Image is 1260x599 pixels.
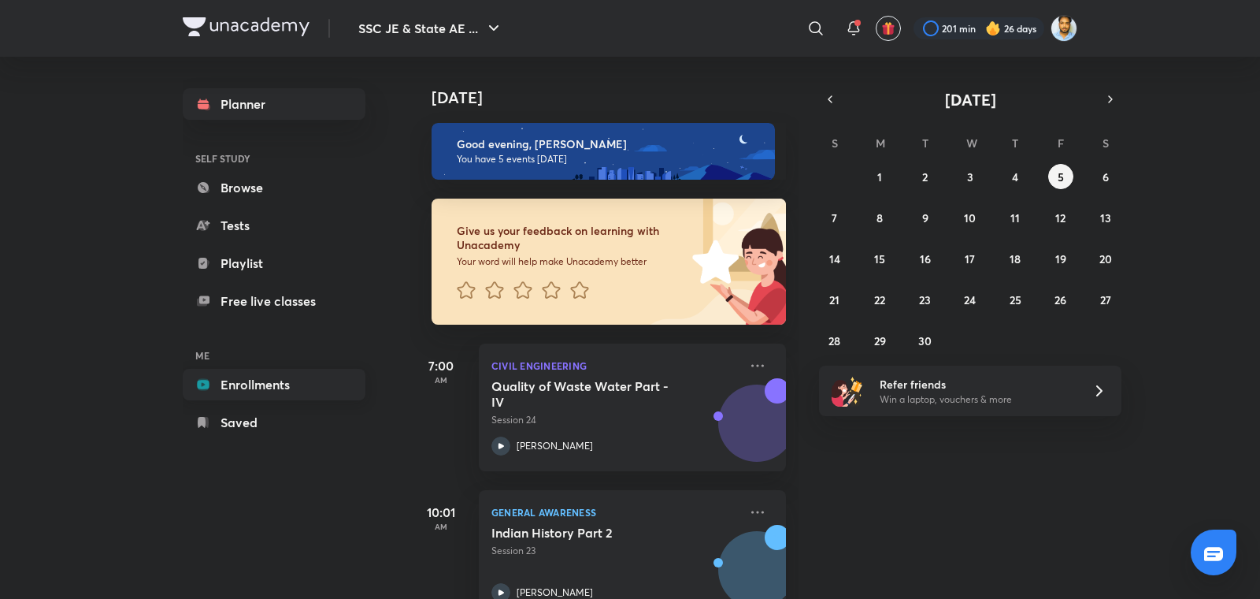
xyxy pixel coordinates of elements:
p: AM [409,522,472,531]
abbr: September 3, 2025 [967,169,973,184]
button: September 4, 2025 [1002,164,1028,189]
img: streak [985,20,1001,36]
h4: [DATE] [432,88,802,107]
abbr: September 7, 2025 [832,210,837,225]
h6: Refer friends [880,376,1073,393]
p: General Awareness [491,503,739,522]
abbr: September 19, 2025 [1055,251,1066,266]
abbr: September 10, 2025 [964,210,976,225]
img: evening [432,123,775,180]
p: Session 24 [491,413,739,427]
button: September 2, 2025 [913,164,938,189]
abbr: September 27, 2025 [1100,292,1111,307]
abbr: September 12, 2025 [1055,210,1065,225]
abbr: Saturday [1102,136,1109,151]
abbr: Wednesday [966,136,977,151]
abbr: September 16, 2025 [920,251,931,266]
img: Company Logo [183,17,309,36]
button: September 29, 2025 [867,328,892,353]
abbr: September 20, 2025 [1099,251,1112,266]
button: September 10, 2025 [958,205,983,230]
abbr: September 5, 2025 [1058,169,1064,184]
h6: Good evening, [PERSON_NAME] [457,137,761,151]
abbr: September 14, 2025 [829,251,840,266]
abbr: September 15, 2025 [874,251,885,266]
button: September 18, 2025 [1002,246,1028,271]
button: September 5, 2025 [1048,164,1073,189]
abbr: September 23, 2025 [919,292,931,307]
abbr: September 4, 2025 [1012,169,1018,184]
abbr: September 26, 2025 [1054,292,1066,307]
button: September 23, 2025 [913,287,938,312]
button: September 21, 2025 [822,287,847,312]
p: Your word will help make Unacademy better [457,255,687,268]
abbr: September 1, 2025 [877,169,882,184]
abbr: Friday [1058,136,1064,151]
button: September 1, 2025 [867,164,892,189]
h6: Give us your feedback on learning with Unacademy [457,224,687,252]
img: avatar [881,21,895,35]
abbr: September 9, 2025 [922,210,928,225]
button: September 13, 2025 [1093,205,1118,230]
button: September 11, 2025 [1002,205,1028,230]
abbr: Thursday [1012,136,1018,151]
img: referral [832,375,863,407]
abbr: September 22, 2025 [874,292,885,307]
abbr: September 24, 2025 [964,292,976,307]
abbr: September 8, 2025 [876,210,883,225]
h6: ME [183,342,365,369]
p: Session 23 [491,544,739,558]
button: September 28, 2025 [822,328,847,353]
abbr: September 21, 2025 [829,292,839,307]
button: September 22, 2025 [867,287,892,312]
h5: 10:01 [409,503,472,522]
img: Avatar [719,393,795,469]
a: Enrollments [183,369,365,400]
abbr: September 28, 2025 [828,333,840,348]
abbr: September 6, 2025 [1102,169,1109,184]
button: September 15, 2025 [867,246,892,271]
button: September 8, 2025 [867,205,892,230]
button: September 27, 2025 [1093,287,1118,312]
h5: Indian History Part 2 [491,525,687,541]
a: Saved [183,407,365,438]
abbr: September 17, 2025 [965,251,975,266]
button: September 16, 2025 [913,246,938,271]
img: Kunal Pradeep [1051,15,1077,42]
abbr: September 25, 2025 [1010,292,1021,307]
p: AM [409,375,472,385]
button: September 7, 2025 [822,205,847,230]
abbr: Tuesday [922,136,928,151]
span: [DATE] [945,89,996,110]
abbr: September 18, 2025 [1010,251,1021,266]
button: September 3, 2025 [958,164,983,189]
a: Playlist [183,247,365,279]
a: Company Logo [183,17,309,40]
h5: Quality of Waste Water Part -IV [491,378,687,410]
button: September 17, 2025 [958,246,983,271]
a: Planner [183,88,365,120]
button: September 30, 2025 [913,328,938,353]
h6: SELF STUDY [183,145,365,172]
button: September 14, 2025 [822,246,847,271]
button: avatar [876,16,901,41]
p: Civil Engineering [491,356,739,375]
p: [PERSON_NAME] [517,439,593,453]
button: September 20, 2025 [1093,246,1118,271]
a: Tests [183,210,365,241]
a: Free live classes [183,285,365,317]
button: September 25, 2025 [1002,287,1028,312]
button: SSC JE & State AE ... [349,13,513,44]
abbr: September 29, 2025 [874,333,886,348]
button: September 24, 2025 [958,287,983,312]
button: September 26, 2025 [1048,287,1073,312]
img: feedback_image [639,199,786,325]
p: Win a laptop, vouchers & more [880,393,1073,407]
button: September 9, 2025 [913,205,938,230]
button: September 19, 2025 [1048,246,1073,271]
abbr: September 2, 2025 [922,169,928,184]
button: [DATE] [841,88,1099,110]
abbr: Monday [876,136,885,151]
abbr: September 30, 2025 [918,333,932,348]
button: September 12, 2025 [1048,205,1073,230]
